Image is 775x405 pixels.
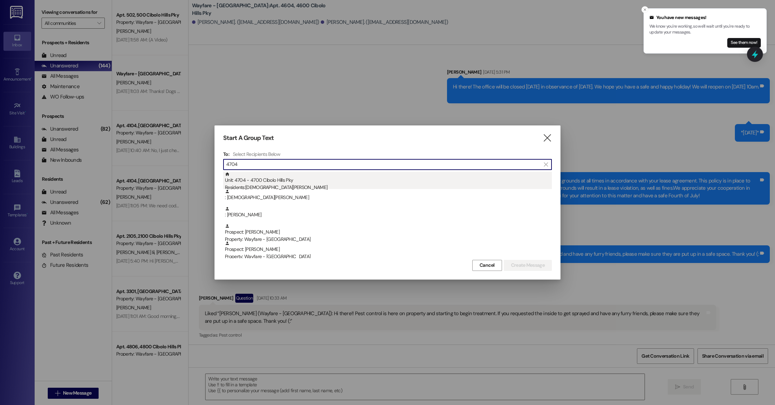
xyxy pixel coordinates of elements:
[225,236,552,243] div: Property: Wayfare - [GEOGRAPHIC_DATA]
[223,206,552,224] div: : [PERSON_NAME]
[504,260,552,271] button: Create Message
[649,14,761,21] div: You have new messages!
[223,134,274,142] h3: Start A Group Text
[223,224,552,241] div: Prospect: [PERSON_NAME]Property: Wayfare - [GEOGRAPHIC_DATA]
[225,224,552,243] div: Prospect: [PERSON_NAME]
[480,262,495,269] span: Cancel
[540,159,551,170] button: Clear text
[226,160,540,169] input: Search for any contact or apartment
[641,6,648,13] button: Close toast
[223,172,552,189] div: Unit: 4704 - 4700 Cibolo Hills PkyResidents:[DEMOGRAPHIC_DATA][PERSON_NAME]
[511,262,545,269] span: Create Message
[233,151,280,157] h4: Select Recipients Below
[223,151,229,157] h3: To:
[225,253,552,260] div: Property: Wayfare - [GEOGRAPHIC_DATA]
[223,189,552,206] div: : [DEMOGRAPHIC_DATA][PERSON_NAME]
[223,241,552,258] div: Prospect: [PERSON_NAME]Property: Wayfare - [GEOGRAPHIC_DATA]
[649,23,761,36] p: We know you're working, so we'll wait until you're ready to update your messages.
[225,206,552,218] div: : [PERSON_NAME]
[472,260,502,271] button: Cancel
[225,184,552,191] div: Residents: [DEMOGRAPHIC_DATA][PERSON_NAME]
[542,134,552,142] i: 
[225,241,552,261] div: Prospect: [PERSON_NAME]
[225,189,552,201] div: : [DEMOGRAPHIC_DATA][PERSON_NAME]
[727,38,761,48] button: See them now!
[544,162,548,167] i: 
[225,172,552,191] div: Unit: 4704 - 4700 Cibolo Hills Pky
